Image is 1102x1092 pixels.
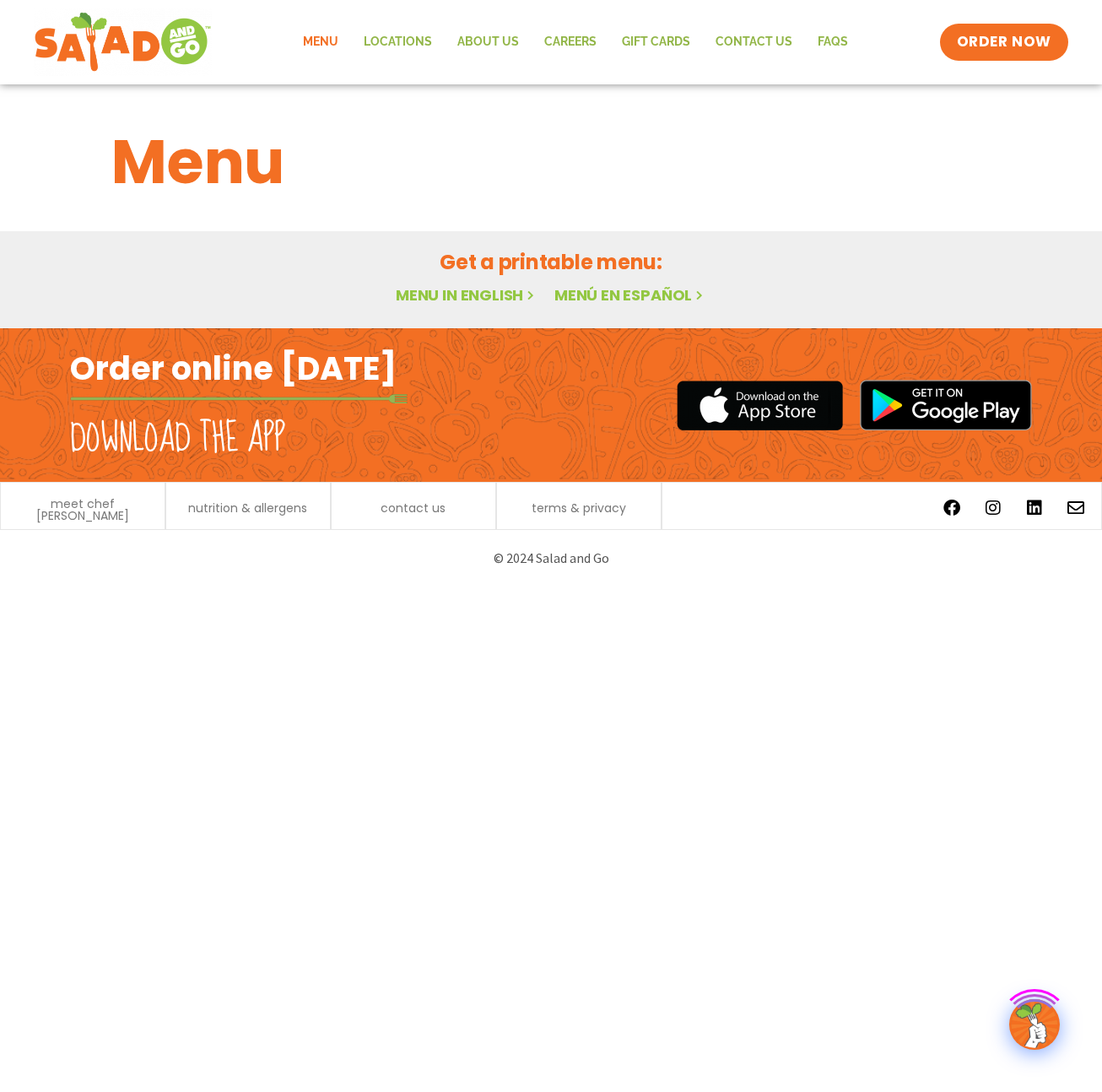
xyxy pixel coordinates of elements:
img: fork [70,394,408,403]
h1: Menu [111,116,991,208]
a: ORDER NOW [940,24,1068,61]
a: About Us [445,23,532,62]
a: Menú en español [554,284,706,305]
h2: Order online [DATE] [70,348,397,389]
nav: Menu [290,23,861,62]
a: nutrition & allergens [188,502,307,514]
h2: Download the app [70,415,285,462]
h2: Get a printable menu: [111,247,991,277]
a: Contact Us [703,23,805,62]
img: new-SAG-logo-768×292 [34,8,212,76]
p: © 2024 Salad and Go [78,547,1024,570]
a: contact us [381,502,446,514]
a: GIFT CARDS [609,23,703,62]
a: Locations [351,23,445,62]
img: appstore [677,378,843,433]
span: ORDER NOW [957,32,1051,52]
a: meet chef [PERSON_NAME] [9,498,156,522]
a: terms & privacy [532,502,626,514]
a: Careers [532,23,609,62]
a: Menu [290,23,351,62]
a: Menu in English [396,284,537,305]
img: google_play [860,380,1032,430]
a: FAQs [805,23,861,62]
